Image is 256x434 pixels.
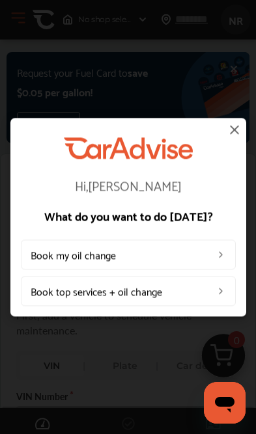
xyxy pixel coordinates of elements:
img: left_arrow_icon.0f472efe.svg [216,286,226,296]
a: Book top services + oil change [21,276,236,306]
iframe: Button to launch messaging window [204,382,246,424]
a: Book my oil change [21,239,236,269]
img: left_arrow_icon.0f472efe.svg [216,249,226,260]
img: CarAdvise Logo [64,137,193,159]
p: What do you want to do [DATE]? [21,210,236,221]
img: close-icon.a004319c.svg [227,122,242,137]
p: Hi, [PERSON_NAME] [21,178,236,191]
